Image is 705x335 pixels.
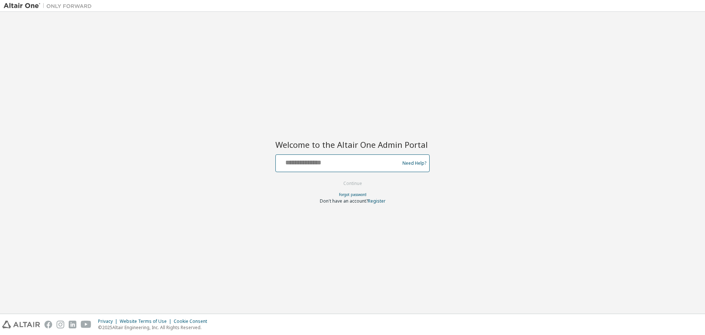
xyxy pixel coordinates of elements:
div: Website Terms of Use [120,318,174,324]
span: Don't have an account? [320,198,368,204]
h2: Welcome to the Altair One Admin Portal [275,139,430,150]
a: Forgot password [339,192,366,197]
a: Register [368,198,386,204]
img: altair_logo.svg [2,321,40,328]
img: youtube.svg [81,321,91,328]
img: linkedin.svg [69,321,76,328]
img: facebook.svg [44,321,52,328]
p: © 2025 Altair Engineering, Inc. All Rights Reserved. [98,324,211,331]
div: Cookie Consent [174,318,211,324]
img: instagram.svg [57,321,64,328]
div: Privacy [98,318,120,324]
img: Altair One [4,2,95,10]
